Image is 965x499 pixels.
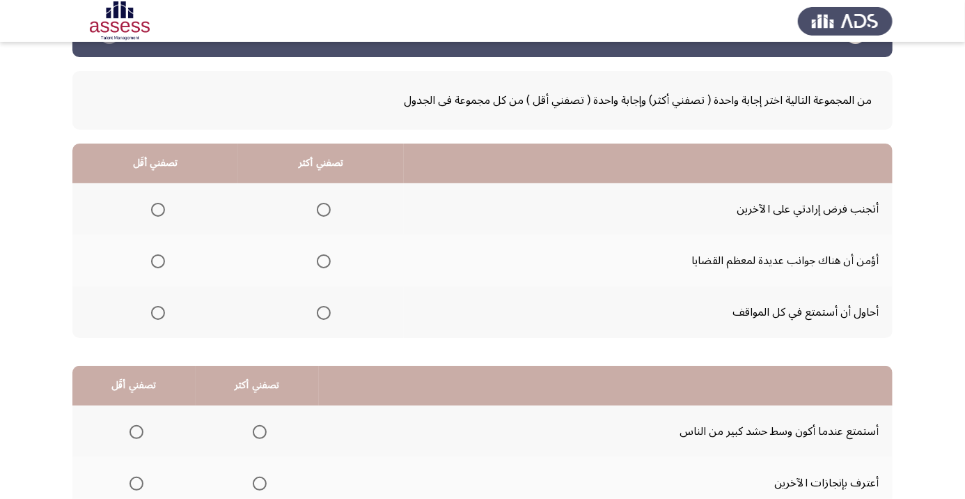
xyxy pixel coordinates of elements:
mat-radio-group: Select an option [124,471,143,495]
th: تصفني أكثر [196,366,319,406]
mat-radio-group: Select an option [311,249,331,272]
mat-radio-group: Select an option [247,471,267,495]
mat-radio-group: Select an option [311,197,331,221]
img: Assess Talent Management logo [798,1,893,40]
th: تصفني أقَل [72,144,238,183]
mat-radio-group: Select an option [146,197,165,221]
td: أحاول أن أستمتع في كل المواقف [404,286,893,338]
td: أؤمن أن هناك جوانب عديدة لمعظم القضايا [404,235,893,286]
h3: Development Assessment [417,24,547,42]
td: أتجنب فرض إرادتي على الآخرين [404,183,893,235]
th: تصفني أقَل [72,366,196,406]
mat-radio-group: Select an option [247,420,267,443]
th: تصفني أكثر [238,144,404,183]
img: Assessment logo of Development Assessment R1 (EN/AR) [72,1,167,40]
span: من المجموعة التالية اختر إجابة واحدة ( تصفني أكثر) وإجابة واحدة ( تصفني أقل ) من كل مجموعة فى الجدول [93,89,872,112]
mat-radio-group: Select an option [311,300,331,324]
mat-radio-group: Select an option [146,300,165,324]
mat-radio-group: Select an option [124,420,143,443]
mat-radio-group: Select an option [146,249,165,272]
td: أستمتع عندما أكون وسط حشد كبير من الناس [319,406,893,457]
